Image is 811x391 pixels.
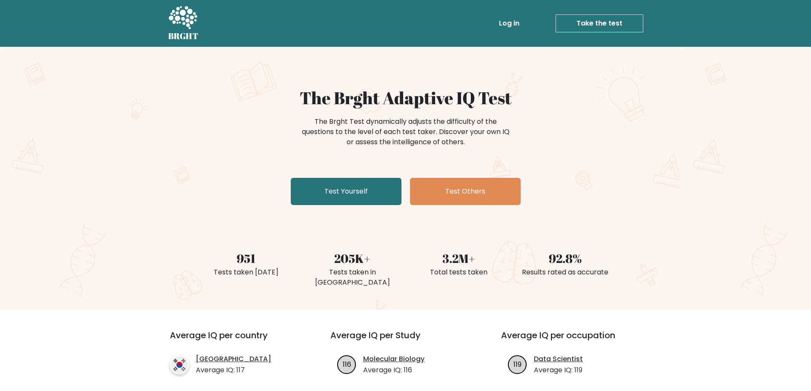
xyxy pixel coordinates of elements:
[330,330,481,351] h3: Average IQ per Study
[299,117,512,147] div: The Brght Test dynamically adjusts the difficulty of the questions to the level of each test take...
[168,31,199,41] h5: BRGHT
[556,14,643,32] a: Take the test
[198,249,294,267] div: 951
[501,330,651,351] h3: Average IQ per occupation
[304,249,401,267] div: 205K+
[196,354,271,364] a: [GEOGRAPHIC_DATA]
[343,359,351,369] text: 116
[291,178,401,205] a: Test Yourself
[196,365,271,375] p: Average IQ: 117
[304,267,401,288] div: Tests taken in [GEOGRAPHIC_DATA]
[496,15,523,32] a: Log in
[198,267,294,277] div: Tests taken [DATE]
[411,249,507,267] div: 3.2M+
[411,267,507,277] div: Total tests taken
[168,3,199,43] a: BRGHT
[170,330,300,351] h3: Average IQ per country
[534,354,583,364] a: Data Scientist
[410,178,521,205] a: Test Others
[170,355,189,374] img: country
[363,365,424,375] p: Average IQ: 116
[517,267,613,277] div: Results rated as accurate
[513,359,522,369] text: 119
[198,88,613,108] h1: The Brght Adaptive IQ Test
[363,354,424,364] a: Molecular Biology
[534,365,583,375] p: Average IQ: 119
[517,249,613,267] div: 92.8%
